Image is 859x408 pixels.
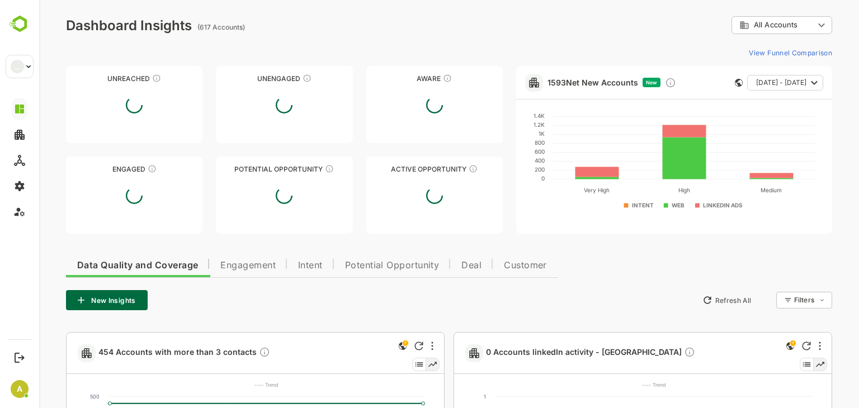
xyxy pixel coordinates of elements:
text: 1 [445,393,447,400]
text: 0 [502,175,506,182]
div: Active Opportunity [327,165,464,173]
text: 500 [51,393,60,400]
div: More [392,341,394,350]
div: These accounts have not been engaged with for a defined time period [113,74,122,83]
img: BambooboxLogoMark.f1c84d78b4c51b1a7b5f700c9845e183.svg [6,13,34,35]
text: Very High [545,187,570,194]
div: These accounts have not shown enough engagement and need nurturing [263,74,272,83]
div: These accounts are warm, further nurturing would qualify them to MQAs [108,164,117,173]
span: Engagement [181,261,237,270]
button: View Funnel Comparison [705,44,793,61]
button: Refresh All [658,291,717,309]
div: Filters [755,296,775,304]
a: 0 Accounts linkedIn activity - [GEOGRAPHIC_DATA]Description not present [447,347,660,359]
div: Refresh [763,341,772,350]
span: New [607,79,618,86]
div: Description not present [220,347,231,359]
div: This is a global insight. Segment selection is not applicable for this view [744,339,758,354]
div: __ [11,60,24,73]
div: All Accounts [700,20,775,30]
text: Medium [721,187,743,193]
button: [DATE] - [DATE] [708,75,784,91]
span: All Accounts [715,21,758,29]
span: Intent [259,261,284,270]
div: This card does not support filter and segments [696,79,704,87]
div: Discover new ICP-fit accounts showing engagement — via intent surges, anonymous website visits, L... [626,77,637,88]
button: New Insights [27,290,108,310]
a: 1593Net New Accounts [508,78,599,87]
div: These accounts are MQAs and can be passed on to Inside Sales [286,164,295,173]
div: Dashboard Insights [27,17,153,34]
button: Logout [12,350,27,365]
div: Aware [327,74,464,83]
div: Refresh [375,341,384,350]
text: 200 [495,166,506,173]
div: Engaged [27,165,163,173]
div: Unengaged [177,74,313,83]
div: Unreached [27,74,163,83]
span: Data Quality and Coverage [38,261,159,270]
text: ---- Trend [602,382,626,388]
span: Deal [422,261,442,270]
text: 400 [495,157,506,164]
a: 454 Accounts with more than 3 contactsDescription not present [59,347,235,359]
span: 454 Accounts with more than 3 contacts [59,347,231,359]
span: Customer [465,261,508,270]
ag: (617 Accounts) [158,23,209,31]
div: Potential Opportunity [177,165,313,173]
span: [DATE] - [DATE] [717,75,767,90]
text: ---- Trend [215,382,239,388]
text: 1.4K [494,112,506,119]
text: 800 [495,139,506,146]
div: All Accounts [692,15,793,36]
div: These accounts have just entered the buying cycle and need further nurturing [404,74,413,83]
div: Filters [754,290,793,310]
text: High [639,187,650,194]
span: 0 Accounts linkedIn activity - [GEOGRAPHIC_DATA] [447,347,656,359]
div: More [780,341,782,350]
text: 1K [499,130,506,137]
div: A [11,380,29,398]
div: This is a global insight. Segment selection is not applicable for this view [357,339,370,354]
div: Description not present [645,347,656,359]
div: These accounts have open opportunities which might be at any of the Sales Stages [429,164,438,173]
span: Potential Opportunity [306,261,400,270]
text: 1.2K [494,121,506,128]
text: 600 [495,148,506,155]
